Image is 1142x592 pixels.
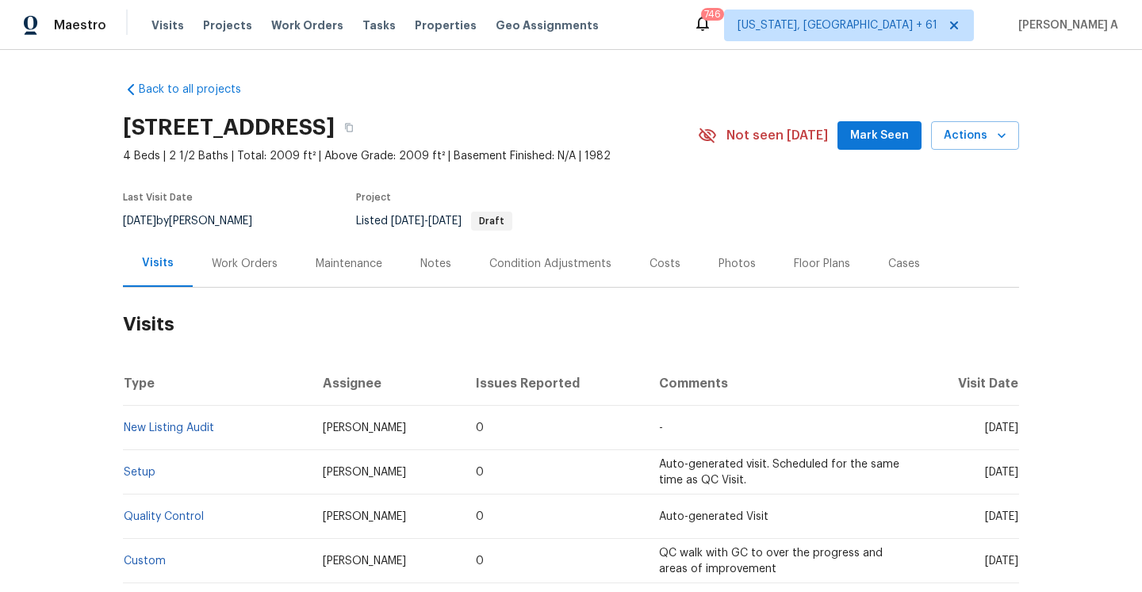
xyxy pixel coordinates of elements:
[659,511,768,522] span: Auto-generated Visit
[123,148,698,164] span: 4 Beds | 2 1/2 Baths | Total: 2009 ft² | Above Grade: 2009 ft² | Basement Finished: N/A | 1982
[124,511,204,522] a: Quality Control
[323,467,406,478] span: [PERSON_NAME]
[704,6,721,22] div: 746
[356,193,391,202] span: Project
[794,256,850,272] div: Floor Plans
[420,256,451,272] div: Notes
[362,20,396,31] span: Tasks
[323,511,406,522] span: [PERSON_NAME]
[124,556,166,567] a: Custom
[650,256,680,272] div: Costs
[124,467,155,478] a: Setup
[391,216,462,227] span: -
[985,511,1018,522] span: [DATE]
[123,82,275,97] a: Back to all projects
[931,121,1019,151] button: Actions
[476,511,484,522] span: 0
[659,422,663,433] span: -
[646,361,915,406] th: Comments
[203,17,252,33] span: Projects
[1012,17,1118,33] span: [PERSON_NAME] A
[124,422,214,433] a: New Listing Audit
[985,422,1018,433] span: [DATE]
[473,216,511,226] span: Draft
[888,256,920,272] div: Cases
[985,467,1018,478] span: [DATE]
[944,126,1006,146] span: Actions
[391,216,424,227] span: [DATE]
[123,361,310,406] th: Type
[310,361,464,406] th: Assignee
[356,216,512,227] span: Listed
[54,17,106,33] span: Maestro
[837,121,922,151] button: Mark Seen
[659,548,883,575] span: QC walk with GC to over the progress and areas of improvement
[123,288,1019,361] h2: Visits
[123,193,193,202] span: Last Visit Date
[271,17,343,33] span: Work Orders
[489,256,611,272] div: Condition Adjustments
[659,459,899,486] span: Auto-generated visit. Scheduled for the same time as QC Visit.
[476,467,484,478] span: 0
[323,556,406,567] span: [PERSON_NAME]
[476,556,484,567] span: 0
[316,256,382,272] div: Maintenance
[496,17,599,33] span: Geo Assignments
[463,361,646,406] th: Issues Reported
[123,216,156,227] span: [DATE]
[142,255,174,271] div: Visits
[915,361,1019,406] th: Visit Date
[323,422,406,433] span: [PERSON_NAME]
[123,120,335,136] h2: [STREET_ADDRESS]
[476,422,484,433] span: 0
[335,113,363,142] button: Copy Address
[850,126,909,146] span: Mark Seen
[123,212,271,231] div: by [PERSON_NAME]
[428,216,462,227] span: [DATE]
[151,17,184,33] span: Visits
[415,17,477,33] span: Properties
[985,556,1018,567] span: [DATE]
[212,256,278,272] div: Work Orders
[726,128,828,143] span: Not seen [DATE]
[738,17,937,33] span: [US_STATE], [GEOGRAPHIC_DATA] + 61
[719,256,756,272] div: Photos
